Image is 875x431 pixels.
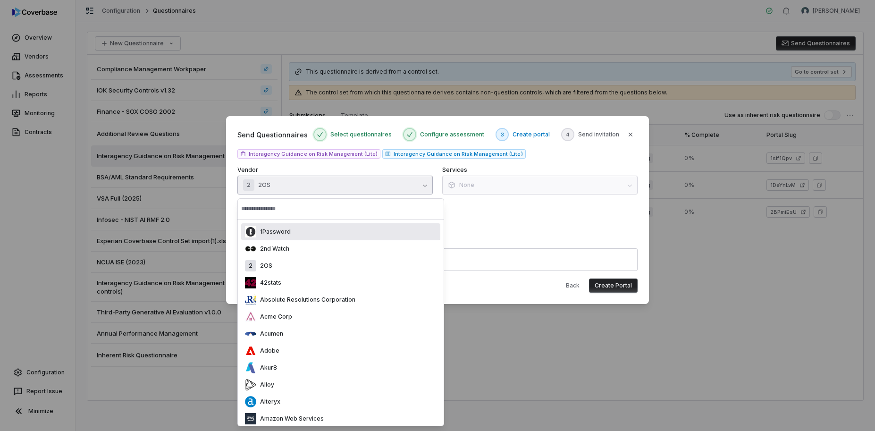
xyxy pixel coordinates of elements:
[578,131,619,138] span: Send invitation
[249,150,378,158] span: Interagency Guidance on Risk Management (Lite)
[501,131,504,138] span: 3
[256,364,277,372] p: Akur8
[566,131,570,138] span: 4
[237,176,433,194] button: 22OS
[560,279,585,293] button: Back
[256,415,324,423] p: Amazon Web Services
[254,181,270,189] p: 2OS
[256,228,291,236] p: 1Password
[256,279,281,287] p: 42stats
[420,131,484,138] span: Configure assessment
[589,279,638,293] button: Create Portal
[442,166,638,174] label: Services
[237,166,433,174] label: Vendor
[394,150,522,158] span: Interagency Guidance on Risk Management (Lite)
[256,398,280,406] p: Alteryx
[256,313,292,321] p: Acme Corp
[256,262,272,270] p: 2OS
[256,381,274,389] p: Alloy
[237,130,308,140] span: Send Questionnaires
[513,131,550,138] span: Create portal
[256,347,279,355] p: Adobe
[256,245,289,253] p: 2nd Watch
[235,214,270,234] button: [DATE]
[330,131,392,138] span: Select questionnaires
[256,296,355,304] p: Absolute Resolutions Corporation
[256,330,283,338] p: Acumen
